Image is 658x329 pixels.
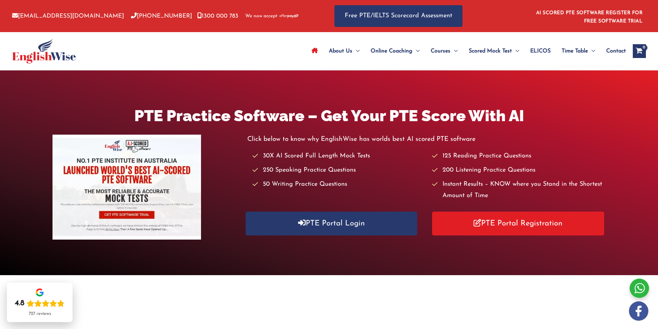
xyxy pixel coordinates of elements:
[247,134,605,145] p: Click below to know why EnglishWise has worlds best AI scored PTE software
[469,39,512,63] span: Scored Mock Test
[252,179,426,190] li: 50 Writing Practice Questions
[588,39,595,63] span: Menu Toggle
[279,14,298,18] img: Afterpay-Logo
[432,165,605,176] li: 200 Listening Practice Questions
[245,13,277,20] span: We now accept
[15,299,65,308] div: Rating: 4.8 out of 5
[53,105,605,127] h1: PTE Practice Software – Get Your PTE Score With AI
[432,179,605,202] li: Instant Results – KNOW where you Stand in the Shortest Amount of Time
[525,39,556,63] a: ELICOS
[450,39,458,63] span: Menu Toggle
[432,212,604,235] a: PTE Portal Registration
[412,39,420,63] span: Menu Toggle
[536,10,643,24] a: AI SCORED PTE SOFTWARE REGISTER FOR FREE SOFTWARE TRIAL
[530,39,551,63] span: ELICOS
[329,39,352,63] span: About Us
[12,39,76,64] img: cropped-ew-logo
[371,39,412,63] span: Online Coaching
[252,165,426,176] li: 250 Speaking Practice Questions
[306,39,626,63] nav: Site Navigation: Main Menu
[246,212,418,235] a: PTE Portal Login
[323,39,365,63] a: About UsMenu Toggle
[532,5,646,27] aside: Header Widget 1
[629,301,648,321] img: white-facebook.png
[512,39,519,63] span: Menu Toggle
[12,13,124,19] a: [EMAIL_ADDRESS][DOMAIN_NAME]
[131,13,192,19] a: [PHONE_NUMBER]
[425,39,463,63] a: CoursesMenu Toggle
[556,39,601,63] a: Time TableMenu Toggle
[29,311,51,317] div: 727 reviews
[53,135,201,240] img: pte-institute-main
[352,39,360,63] span: Menu Toggle
[463,39,525,63] a: Scored Mock TestMenu Toggle
[197,13,238,19] a: 1300 000 783
[365,39,425,63] a: Online CoachingMenu Toggle
[606,39,626,63] span: Contact
[15,299,25,308] div: 4.8
[432,151,605,162] li: 125 Reading Practice Questions
[562,39,588,63] span: Time Table
[252,151,426,162] li: 30X AI Scored Full Length Mock Tests
[334,5,462,27] a: Free PTE/IELTS Scorecard Assessment
[431,39,450,63] span: Courses
[601,39,626,63] a: Contact
[633,44,646,58] a: View Shopping Cart, empty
